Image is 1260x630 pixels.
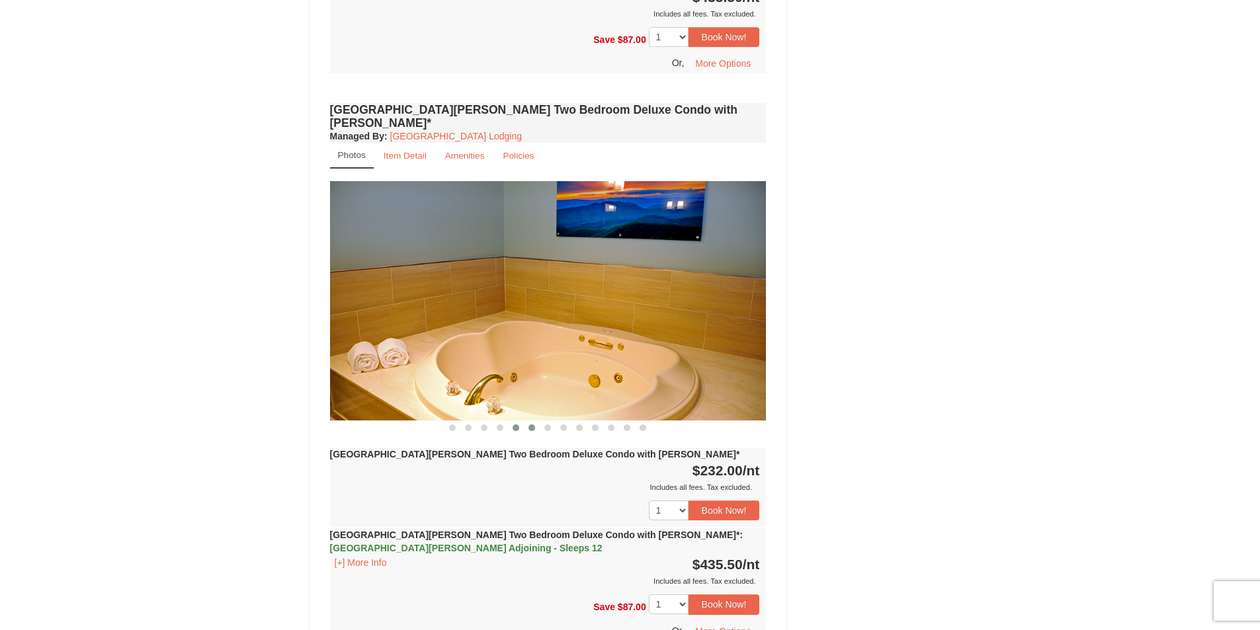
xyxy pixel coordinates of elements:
[494,143,542,169] a: Policies
[330,555,392,570] button: [+] More Info
[618,602,646,612] span: $87.00
[384,151,427,161] small: Item Detail
[618,34,646,45] span: $87.00
[593,602,615,612] span: Save
[330,449,740,459] strong: [GEOGRAPHIC_DATA][PERSON_NAME] Two Bedroom Deluxe Condo with [PERSON_NAME]*
[330,143,374,169] a: Photos
[330,530,743,553] strong: [GEOGRAPHIC_DATA][PERSON_NAME] Two Bedroom Deluxe Condo with [PERSON_NAME]*
[445,151,485,161] small: Amenities
[687,54,759,73] button: More Options
[330,481,760,494] div: Includes all fees. Tax excluded.
[689,27,760,47] button: Book Now!
[693,463,760,478] strong: $232.00
[330,543,603,553] span: [GEOGRAPHIC_DATA][PERSON_NAME] Adjoining - Sleeps 12
[739,530,743,540] span: :
[743,463,760,478] span: /nt
[693,557,743,572] span: $435.50
[338,150,366,160] small: Photos
[330,181,767,420] img: 18876286-154-633dafc8.jpg
[672,58,685,68] span: Or,
[689,500,760,520] button: Book Now!
[375,143,435,169] a: Item Detail
[330,7,760,20] div: Includes all fees. Tax excluded.
[743,557,760,572] span: /nt
[593,34,615,45] span: Save
[330,103,767,130] h4: [GEOGRAPHIC_DATA][PERSON_NAME] Two Bedroom Deluxe Condo with [PERSON_NAME]*
[330,131,384,141] span: Managed By
[330,131,388,141] strong: :
[330,574,760,588] div: Includes all fees. Tax excluded.
[390,131,522,141] a: [GEOGRAPHIC_DATA] Lodging
[689,594,760,614] button: Book Now!
[437,143,493,169] a: Amenities
[503,151,534,161] small: Policies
